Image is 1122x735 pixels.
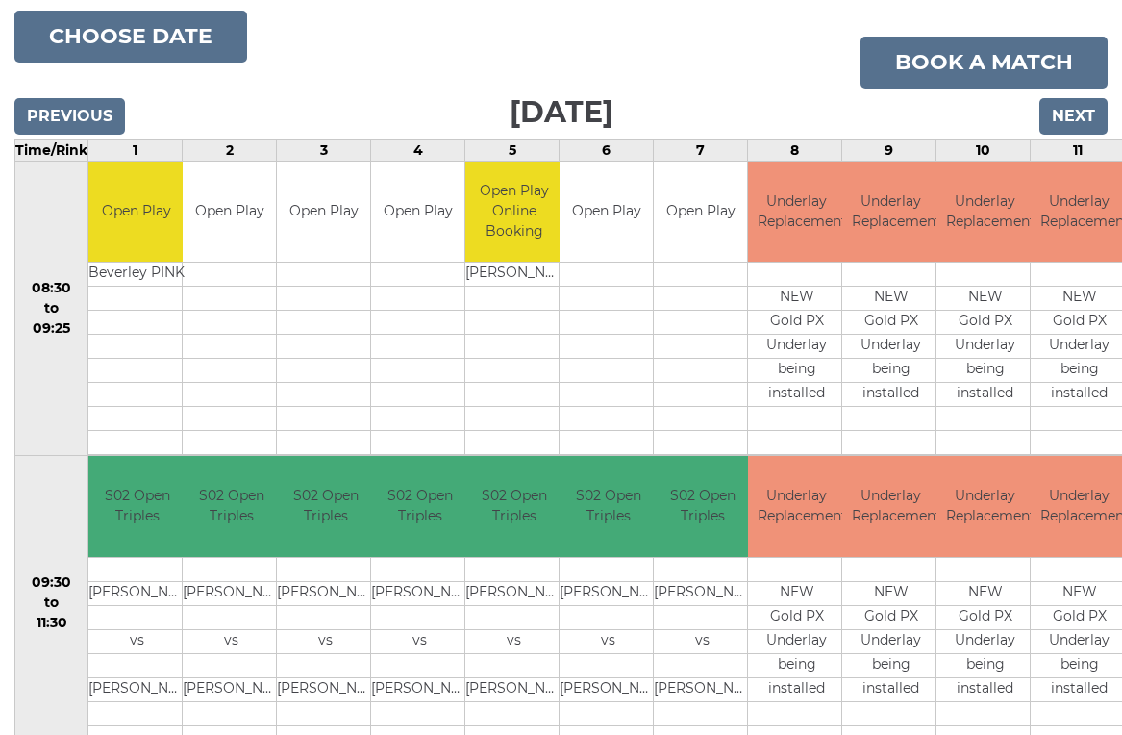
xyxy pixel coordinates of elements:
[371,456,468,557] td: S02 Open Triples
[183,677,280,701] td: [PERSON_NAME]
[560,139,654,161] td: 6
[748,383,845,407] td: installed
[748,311,845,335] td: Gold PX
[936,629,1034,653] td: Underlay
[842,456,939,557] td: Underlay Replacement
[842,629,939,653] td: Underlay
[936,581,1034,605] td: NEW
[842,287,939,311] td: NEW
[277,162,370,263] td: Open Play
[465,456,562,557] td: S02 Open Triples
[560,677,657,701] td: [PERSON_NAME]
[15,161,88,456] td: 08:30 to 09:25
[465,263,562,287] td: [PERSON_NAME]
[842,359,939,383] td: being
[748,162,845,263] td: Underlay Replacement
[560,581,657,605] td: [PERSON_NAME]
[936,653,1034,677] td: being
[654,139,748,161] td: 7
[842,653,939,677] td: being
[936,162,1034,263] td: Underlay Replacement
[654,677,751,701] td: [PERSON_NAME]
[560,162,653,263] td: Open Play
[654,581,751,605] td: [PERSON_NAME]
[748,359,845,383] td: being
[465,581,562,605] td: [PERSON_NAME]
[936,677,1034,701] td: installed
[371,629,468,653] td: vs
[465,677,562,701] td: [PERSON_NAME]
[88,456,186,557] td: S02 Open Triples
[842,162,939,263] td: Underlay Replacement
[842,383,939,407] td: installed
[842,335,939,359] td: Underlay
[88,263,185,287] td: Beverley PINK
[183,629,280,653] td: vs
[748,139,842,161] td: 8
[936,359,1034,383] td: being
[465,162,562,263] td: Open Play Online Booking
[371,581,468,605] td: [PERSON_NAME]
[88,139,183,161] td: 1
[748,287,845,311] td: NEW
[183,456,280,557] td: S02 Open Triples
[277,581,374,605] td: [PERSON_NAME]
[842,311,939,335] td: Gold PX
[654,162,747,263] td: Open Play
[748,653,845,677] td: being
[277,677,374,701] td: [PERSON_NAME]
[936,139,1031,161] td: 10
[748,335,845,359] td: Underlay
[936,311,1034,335] td: Gold PX
[654,629,751,653] td: vs
[654,456,751,557] td: S02 Open Triples
[842,139,936,161] td: 9
[14,98,125,135] input: Previous
[88,581,186,605] td: [PERSON_NAME]
[371,139,465,161] td: 4
[277,139,371,161] td: 3
[371,162,464,263] td: Open Play
[88,677,186,701] td: [PERSON_NAME]
[748,677,845,701] td: installed
[748,629,845,653] td: Underlay
[748,581,845,605] td: NEW
[183,581,280,605] td: [PERSON_NAME]
[936,335,1034,359] td: Underlay
[842,605,939,629] td: Gold PX
[936,605,1034,629] td: Gold PX
[748,605,845,629] td: Gold PX
[88,162,185,263] td: Open Play
[371,677,468,701] td: [PERSON_NAME]
[277,456,374,557] td: S02 Open Triples
[1039,98,1108,135] input: Next
[560,456,657,557] td: S02 Open Triples
[936,287,1034,311] td: NEW
[936,456,1034,557] td: Underlay Replacement
[465,629,562,653] td: vs
[842,581,939,605] td: NEW
[465,139,560,161] td: 5
[88,629,186,653] td: vs
[748,456,845,557] td: Underlay Replacement
[842,677,939,701] td: installed
[860,37,1108,89] a: Book a match
[183,139,277,161] td: 2
[15,139,88,161] td: Time/Rink
[14,11,247,63] button: Choose date
[560,629,657,653] td: vs
[277,629,374,653] td: vs
[183,162,276,263] td: Open Play
[936,383,1034,407] td: installed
